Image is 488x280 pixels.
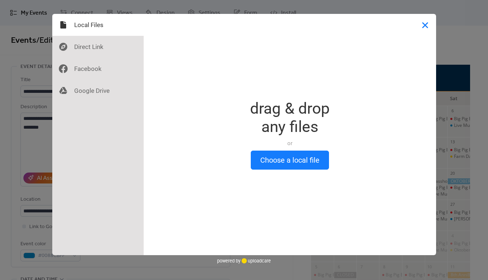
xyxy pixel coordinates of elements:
[52,58,144,80] div: Facebook
[250,140,330,147] div: or
[250,99,330,136] div: drag & drop any files
[52,80,144,102] div: Google Drive
[217,255,271,266] div: powered by
[241,258,271,264] a: uploadcare
[52,14,144,36] div: Local Files
[414,14,436,36] button: Close
[52,36,144,58] div: Direct Link
[251,151,329,170] button: Choose a local file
